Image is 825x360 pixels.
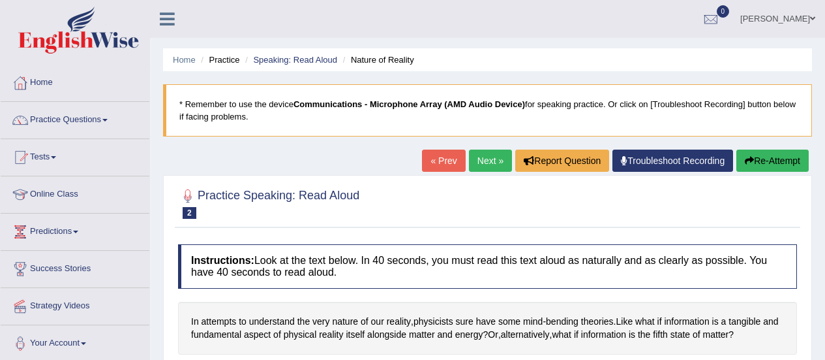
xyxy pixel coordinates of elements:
[703,328,729,342] span: Click to see word definition
[438,328,453,342] span: Click to see word definition
[163,84,812,137] blockquote: * Remember to use the device for speaking practice. Or click on [Troubleshoot Recording] button b...
[312,315,329,329] span: Click to see word definition
[183,207,196,219] span: 2
[1,65,149,97] a: Home
[293,99,525,109] b: Communications - Microphone Array (AMD Audio Device)
[284,328,317,342] span: Click to see word definition
[469,150,512,172] a: Next »
[422,150,465,172] a: « Prev
[178,186,359,219] h2: Practice Speaking: Read Aloud
[1,214,149,246] a: Predictions
[332,315,358,329] span: Click to see word definition
[173,55,196,65] a: Home
[191,255,254,266] b: Instructions:
[1,139,149,172] a: Tests
[736,150,809,172] button: Re-Attempt
[1,288,149,321] a: Strategy Videos
[387,315,411,329] span: Click to see word definition
[629,328,635,342] span: Click to see word definition
[728,315,760,329] span: Click to see word definition
[371,315,384,329] span: Click to see word definition
[273,328,281,342] span: Click to see word definition
[253,55,337,65] a: Speaking: Read Aloud
[717,5,730,18] span: 0
[249,315,295,329] span: Click to see word definition
[523,315,543,329] span: Click to see word definition
[616,315,633,329] span: Click to see word definition
[319,328,343,342] span: Click to see word definition
[178,302,797,355] div: , - . ? , , ?
[501,328,550,342] span: Click to see word definition
[581,315,614,329] span: Click to see word definition
[1,176,149,209] a: Online Class
[498,315,520,329] span: Click to see word definition
[721,315,727,329] span: Click to see word definition
[574,328,578,342] span: Click to see word definition
[346,328,365,342] span: Click to see word definition
[552,328,571,342] span: Click to see word definition
[693,328,700,342] span: Click to see word definition
[409,328,435,342] span: Click to see word definition
[635,315,655,329] span: Click to see word definition
[340,54,414,66] li: Nature of Reality
[455,328,483,342] span: Click to see word definition
[456,315,473,329] span: Click to see word definition
[664,315,709,329] span: Click to see word definition
[178,244,797,288] h4: Look at the text below. In 40 seconds, you must read this text aloud as naturally and as clearly ...
[239,315,247,329] span: Click to see word definition
[581,328,626,342] span: Click to see word definition
[638,328,650,342] span: Click to see word definition
[712,315,719,329] span: Click to see word definition
[1,251,149,284] a: Success Stories
[244,328,271,342] span: Click to see word definition
[670,328,690,342] span: Click to see word definition
[361,315,368,329] span: Click to see word definition
[546,315,578,329] span: Click to see word definition
[657,315,662,329] span: Click to see word definition
[1,325,149,358] a: Your Account
[653,328,668,342] span: Click to see word definition
[413,315,453,329] span: Click to see word definition
[1,102,149,135] a: Practice Questions
[515,150,609,172] button: Report Question
[198,54,239,66] li: Practice
[476,315,496,329] span: Click to see word definition
[612,150,733,172] a: Troubleshoot Recording
[763,315,778,329] span: Click to see word definition
[488,328,498,342] span: Click to see word definition
[297,315,310,329] span: Click to see word definition
[202,315,237,329] span: Click to see word definition
[191,328,241,342] span: Click to see word definition
[191,315,199,329] span: Click to see word definition
[367,328,406,342] span: Click to see word definition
